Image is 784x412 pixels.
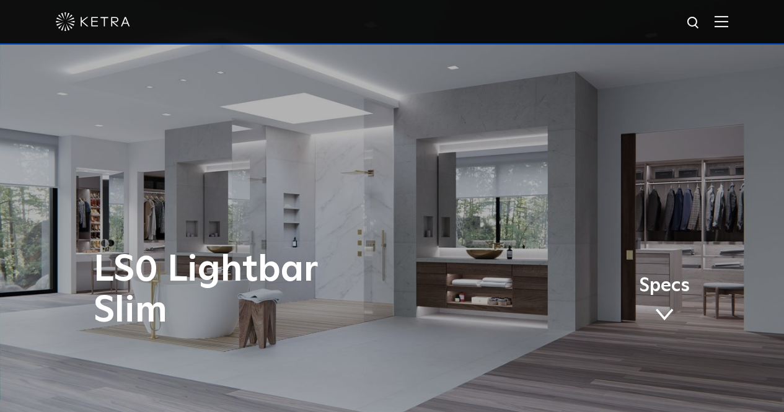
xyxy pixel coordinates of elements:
span: Specs [639,277,690,295]
h1: LS0 Lightbar Slim [94,250,444,331]
a: Specs [639,277,690,325]
img: Hamburger%20Nav.svg [715,15,728,27]
img: ketra-logo-2019-white [56,12,130,31]
img: search icon [686,15,702,31]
